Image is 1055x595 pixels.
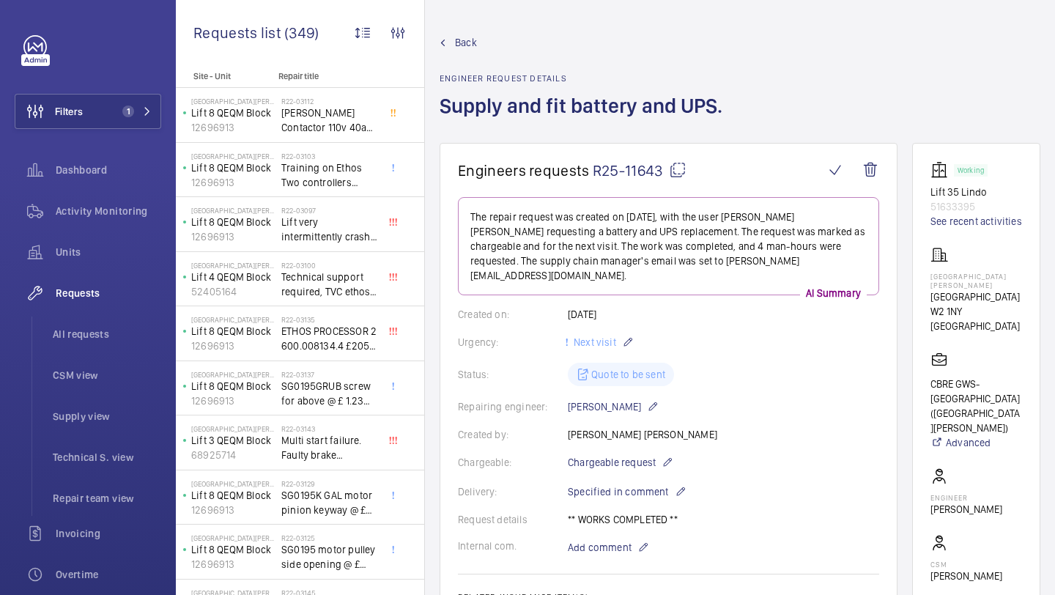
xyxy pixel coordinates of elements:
[281,488,378,517] span: SG0195K GAL motor pinion keyway @ £ 6.00 each x1 ------
[191,215,275,229] p: Lift 8 QEQM Block
[281,261,378,270] h2: R22-03100
[930,377,1022,435] p: CBRE GWS- [GEOGRAPHIC_DATA] ([GEOGRAPHIC_DATA][PERSON_NAME])
[191,379,275,393] p: Lift 8 QEQM Block
[53,368,161,382] span: CSM view
[281,106,378,135] span: [PERSON_NAME] Contactor 110v 40a LC1D40F7 x4 (paid on spendesk)
[930,304,1022,333] p: W2 1NY [GEOGRAPHIC_DATA]
[568,540,632,555] span: Add comment
[568,483,686,500] p: Specified in comment
[470,210,867,283] p: The repair request was created on [DATE], with the user [PERSON_NAME] [PERSON_NAME] requesting a ...
[191,97,275,106] p: [GEOGRAPHIC_DATA][PERSON_NAME]
[281,370,378,379] h2: R22-03137
[191,503,275,517] p: 12696913
[191,479,275,488] p: [GEOGRAPHIC_DATA][PERSON_NAME]
[191,533,275,542] p: [GEOGRAPHIC_DATA][PERSON_NAME]
[122,106,134,117] span: 1
[440,73,731,84] h2: Engineer request details
[455,35,477,50] span: Back
[281,152,378,160] h2: R22-03103
[278,71,375,81] p: Repair title
[930,161,954,179] img: elevator.svg
[281,160,378,190] span: Training on Ethos Two controllers (Never worked on before). -
[930,185,1022,199] p: Lift 35 Lindo
[53,491,161,506] span: Repair team view
[191,542,275,557] p: Lift 8 QEQM Block
[458,161,590,180] span: Engineers requests
[191,206,275,215] p: [GEOGRAPHIC_DATA][PERSON_NAME]
[281,97,378,106] h2: R22-03112
[930,214,1022,229] a: See recent activities
[56,567,161,582] span: Overtime
[56,163,161,177] span: Dashboard
[191,120,275,135] p: 12696913
[191,424,275,433] p: [GEOGRAPHIC_DATA][PERSON_NAME]
[930,289,1022,304] p: [GEOGRAPHIC_DATA]
[53,409,161,424] span: Supply view
[281,324,378,353] span: ETHOS PROCESSOR 2 600.008134.4 £2051 x1 ---------
[281,424,378,433] h2: R22-03143
[191,324,275,339] p: Lift 8 QEQM Block
[56,245,161,259] span: Units
[191,488,275,503] p: Lift 8 QEQM Block
[281,479,378,488] h2: R22-03129
[191,557,275,572] p: 12696913
[191,152,275,160] p: [GEOGRAPHIC_DATA][PERSON_NAME]
[930,493,1002,502] p: Engineer
[191,315,275,324] p: [GEOGRAPHIC_DATA][PERSON_NAME]
[593,161,686,180] span: R25-11643
[281,542,378,572] span: SG0195 motor pulley side opening @ £ 49.50 each x1 -------
[176,71,273,81] p: Site - Unit
[568,398,659,415] p: [PERSON_NAME]
[191,106,275,120] p: Lift 8 QEQM Block
[191,175,275,190] p: 12696913
[930,569,1002,583] p: [PERSON_NAME]
[281,533,378,542] h2: R22-03125
[281,379,378,408] span: SG0195GRUB screw for above @ £ 1.23 each x1 ------
[53,327,161,341] span: All requests
[930,435,1022,450] a: Advanced
[15,94,161,129] button: Filters1
[56,286,161,300] span: Requests
[930,272,1022,289] p: [GEOGRAPHIC_DATA][PERSON_NAME]
[56,526,161,541] span: Invoicing
[191,160,275,175] p: Lift 8 QEQM Block
[191,370,275,379] p: [GEOGRAPHIC_DATA][PERSON_NAME]
[281,433,378,462] span: Multi start failure. Faulty brake contactor. -
[191,448,275,462] p: 68925714
[281,215,378,244] span: Lift very intermittently crash stopping. Technical support required to trace. TVC Ethos Two -
[191,393,275,408] p: 12696913
[191,433,275,448] p: Lift 3 QEQM Block
[56,204,161,218] span: Activity Monitoring
[571,336,616,348] span: Next visit
[958,168,984,173] p: Working
[281,206,378,215] h2: R22-03097
[55,104,83,119] span: Filters
[800,286,867,300] p: AI Summary
[191,339,275,353] p: 12696913
[568,455,656,470] span: Chargeable request
[281,270,378,299] span: Technical support required, TVC ethos 2 intermittent faults. -
[440,92,731,143] h1: Supply and fit battery and UPS.
[193,23,284,42] span: Requests list
[191,284,275,299] p: 52405164
[930,560,1002,569] p: CSM
[930,199,1022,214] p: 51633395
[281,315,378,324] h2: R22-03135
[930,502,1002,517] p: [PERSON_NAME]
[191,270,275,284] p: Lift 4 QEQM Block
[191,261,275,270] p: [GEOGRAPHIC_DATA][PERSON_NAME]
[53,450,161,465] span: Technical S. view
[191,229,275,244] p: 12696913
